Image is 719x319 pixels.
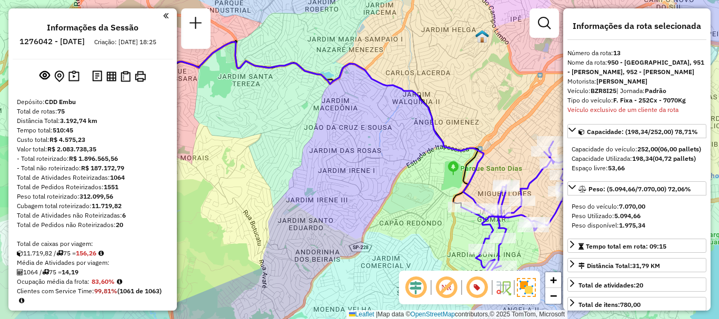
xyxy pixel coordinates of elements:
a: Tempo total em rota: 09:15 [567,239,706,253]
strong: 14,19 [62,268,78,276]
div: Peso: (5.094,66/7.070,00) 72,06% [567,198,706,234]
div: Capacidade do veículo: [572,145,702,154]
div: Distância Total: [17,116,168,126]
strong: 6 [122,211,126,219]
div: Depósito: [17,97,168,107]
div: Map data © contributors,© 2025 TomTom, Microsoft [346,310,567,319]
strong: 7.070,00 [619,202,645,210]
strong: 13 [613,49,621,57]
span: + [550,273,557,286]
strong: R$ 2.083.738,35 [47,145,96,153]
strong: 510:45 [53,126,73,134]
strong: Padrão [645,87,666,95]
img: DS Teste [475,29,489,43]
strong: 5.094,66 [614,212,641,220]
i: Total de rotas [56,250,63,256]
strong: (04,72 pallets) [653,155,696,162]
span: | [376,311,377,318]
em: Média calculada utilizando a maior ocupação (%Peso ou %Cubagem) de cada rota da sessão. Rotas cro... [117,279,122,285]
div: Média de Atividades por viagem: [17,258,168,267]
a: Distância Total:31,79 KM [567,258,706,272]
strong: F. Fixa - 252Cx - 7070Kg [613,96,686,104]
span: Tempo total em rota: 09:15 [586,242,666,250]
div: Total de rotas: [17,107,168,116]
a: Total de itens:780,00 [567,297,706,311]
a: Exibir filtros [534,13,555,34]
div: Motorista: [567,77,706,86]
div: Veículo: [567,86,706,96]
strong: R$ 187.172,79 [81,164,124,172]
strong: R$ 4.575,23 [49,136,85,143]
span: Ocupação média da frota: [17,277,89,285]
strong: BZR8I25 [591,87,616,95]
span: Clientes com Service Time: [17,287,94,295]
a: Capacidade: (198,34/252,00) 78,71% [567,124,706,138]
strong: 252,00 [637,145,658,153]
strong: 99,81% [94,287,117,295]
strong: 20 [116,221,123,229]
span: Capacidade: (198,34/252,00) 78,71% [587,128,698,136]
h4: Informações da Sessão [47,23,138,33]
button: Painel de Sugestão [66,68,82,85]
div: Capacidade: (198,34/252,00) 78,71% [567,140,706,177]
div: Espaço livre: [572,163,702,173]
a: Zoom in [545,272,561,288]
div: Total de Pedidos Roteirizados: [17,182,168,192]
span: | Jornada: [616,87,666,95]
strong: 312.099,56 [79,192,113,200]
a: OpenStreetMap [411,311,455,318]
h4: Informações da rota selecionada [567,21,706,31]
div: Veículo exclusivo de um cliente da rota [567,105,706,115]
div: Peso disponível: [572,221,702,230]
span: Exibir NR [434,275,459,300]
div: Custo total: [17,135,168,145]
div: Total de caixas por viagem: [17,239,168,249]
div: Tempo total: [17,126,168,135]
div: Peso Utilizado: [572,211,702,221]
strong: CDD Embu [45,98,76,106]
strong: 780,00 [620,301,641,308]
div: Peso total roteirizado: [17,192,168,201]
div: Criação: [DATE] 18:25 [90,37,161,47]
div: Cubagem total roteirizado: [17,201,168,211]
i: Cubagem total roteirizado [17,250,23,256]
strong: (06,00 pallets) [658,145,701,153]
div: Tipo do veículo: [567,96,706,105]
span: Peso: (5.094,66/7.070,00) 72,06% [588,185,691,193]
strong: 1064 [110,173,125,181]
button: Visualizar relatório de Roteirização [104,69,118,83]
strong: 950 - [GEOGRAPHIC_DATA], 951 - [PERSON_NAME], 952 - [PERSON_NAME] [567,58,704,76]
div: Distância Total: [578,261,660,271]
div: Valor total: [17,145,168,154]
span: 31,79 KM [632,262,660,270]
span: − [550,289,557,302]
a: Leaflet [349,311,374,318]
h6: 1276042 - [DATE] [19,37,85,46]
button: Imprimir Rotas [133,69,148,84]
img: Fluxo de ruas [495,279,512,296]
strong: 3.192,74 km [60,117,97,125]
em: Rotas cross docking consideradas [19,297,24,304]
div: 1064 / 75 = [17,267,168,277]
div: Total de itens: [578,300,641,310]
strong: 75 [57,107,65,115]
strong: 11.719,82 [92,202,122,210]
button: Exibir sessão original [37,68,52,85]
strong: R$ 1.896.565,56 [69,155,118,162]
div: Total de Pedidos não Roteirizados: [17,220,168,230]
a: Nova sessão e pesquisa [185,13,206,36]
span: Total de atividades: [578,281,643,289]
strong: [PERSON_NAME] [596,77,647,85]
button: Centralizar mapa no depósito ou ponto de apoio [52,68,66,85]
strong: 198,34 [632,155,653,162]
div: Total de Atividades Roteirizadas: [17,173,168,182]
a: Clique aqui para minimizar o painel [163,9,168,22]
a: Zoom out [545,288,561,304]
button: Logs desbloquear sessão [90,68,104,85]
a: Peso: (5.094,66/7.070,00) 72,06% [567,181,706,195]
i: Total de Atividades [17,269,23,275]
span: Exibir número da rota [464,275,490,300]
div: Capacidade Utilizada: [572,154,702,163]
span: Ocultar deslocamento [403,275,428,300]
img: Exibir/Ocultar setores [517,278,536,297]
